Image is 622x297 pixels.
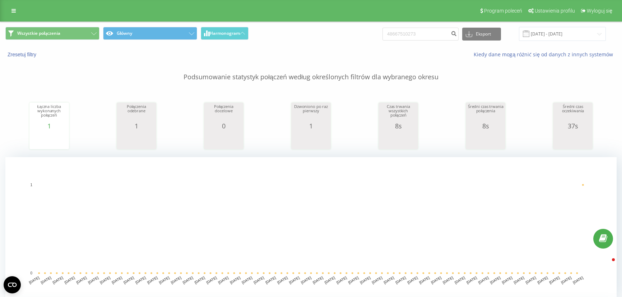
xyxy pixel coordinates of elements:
div: Dzwoniono po raz pierwszy [293,104,329,122]
button: Zresetuj filtry [5,51,40,58]
text: 0 [30,271,32,275]
text: [DATE] [28,275,40,284]
div: 1 [119,122,154,129]
text: [DATE] [52,275,64,284]
text: [DATE] [206,275,218,284]
text: [DATE] [418,275,430,284]
button: Harmonogram [201,27,249,40]
text: [DATE] [430,275,442,284]
span: Program poleceń [484,8,522,14]
text: [DATE] [288,275,300,284]
a: Kiedy dane mogą różnić się od danych z innych systemów [474,51,617,58]
svg: A chart. [468,129,503,151]
text: [DATE] [170,275,182,284]
span: Wyloguj się [587,8,612,14]
svg: A chart. [31,129,67,151]
svg: A chart. [206,129,242,151]
svg: A chart. [119,129,154,151]
text: [DATE] [64,275,75,284]
text: [DATE] [513,275,525,284]
div: Średni czas oczekiwania [555,104,591,122]
text: [DATE] [87,275,99,284]
text: [DATE] [218,275,229,284]
div: 8s [468,122,503,129]
text: [DATE] [548,275,560,284]
text: [DATE] [537,275,548,284]
text: [DATE] [454,275,466,284]
svg: A chart. [555,129,591,151]
div: 0 [206,122,242,129]
text: [DATE] [111,275,123,284]
text: [DATE] [194,275,206,284]
text: [DATE] [336,275,348,284]
div: Łączna liczba wykonanych połączeń [31,104,67,122]
text: [DATE] [99,275,111,284]
button: Eksport [462,28,501,41]
text: [DATE] [229,275,241,284]
text: [DATE] [241,275,253,284]
svg: A chart. [380,129,416,151]
text: [DATE] [560,275,572,284]
text: [DATE] [407,275,418,284]
text: [DATE] [75,275,87,284]
text: [DATE] [147,275,158,284]
text: [DATE] [277,275,288,284]
div: 37s [555,122,591,129]
span: Wszystkie połączenia [17,30,60,36]
text: [DATE] [478,275,489,284]
div: Połączenia docelowe [206,104,242,122]
text: [DATE] [525,275,537,284]
span: Ustawienia profilu [535,8,575,14]
text: [DATE] [123,275,135,284]
div: Czas trwania wszystkich połączeń [380,104,416,122]
text: [DATE] [348,275,359,284]
svg: A chart. [293,129,329,151]
span: Harmonogram [210,31,240,36]
text: [DATE] [501,275,513,284]
text: [DATE] [489,275,501,284]
div: 1 [31,122,67,129]
button: Wszystkie połączenia [5,27,99,40]
div: 8s [380,122,416,129]
text: [DATE] [359,275,371,284]
div: 1 [293,122,329,129]
text: [DATE] [300,275,312,284]
text: [DATE] [135,275,147,284]
text: 1 [30,183,32,187]
text: [DATE] [383,275,395,284]
div: Średni czas trwania połączenia [468,104,503,122]
text: [DATE] [442,275,454,284]
text: [DATE] [40,275,52,284]
text: [DATE] [371,275,383,284]
text: [DATE] [312,275,324,284]
button: Open CMP widget [4,276,21,293]
input: Wyszukiwanie według numeru [382,28,459,41]
text: [DATE] [182,275,194,284]
text: [DATE] [158,275,170,284]
button: Główny [103,27,197,40]
text: [DATE] [324,275,336,284]
iframe: Intercom live chat [598,256,615,274]
text: [DATE] [395,275,407,284]
p: Podsumowanie statystyk połączeń według określonych filtrów dla wybranego okresu [5,58,617,82]
div: Połączenia odebrane [119,104,154,122]
text: [DATE] [265,275,277,284]
text: [DATE] [572,275,584,284]
text: [DATE] [253,275,265,284]
text: [DATE] [466,275,478,284]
